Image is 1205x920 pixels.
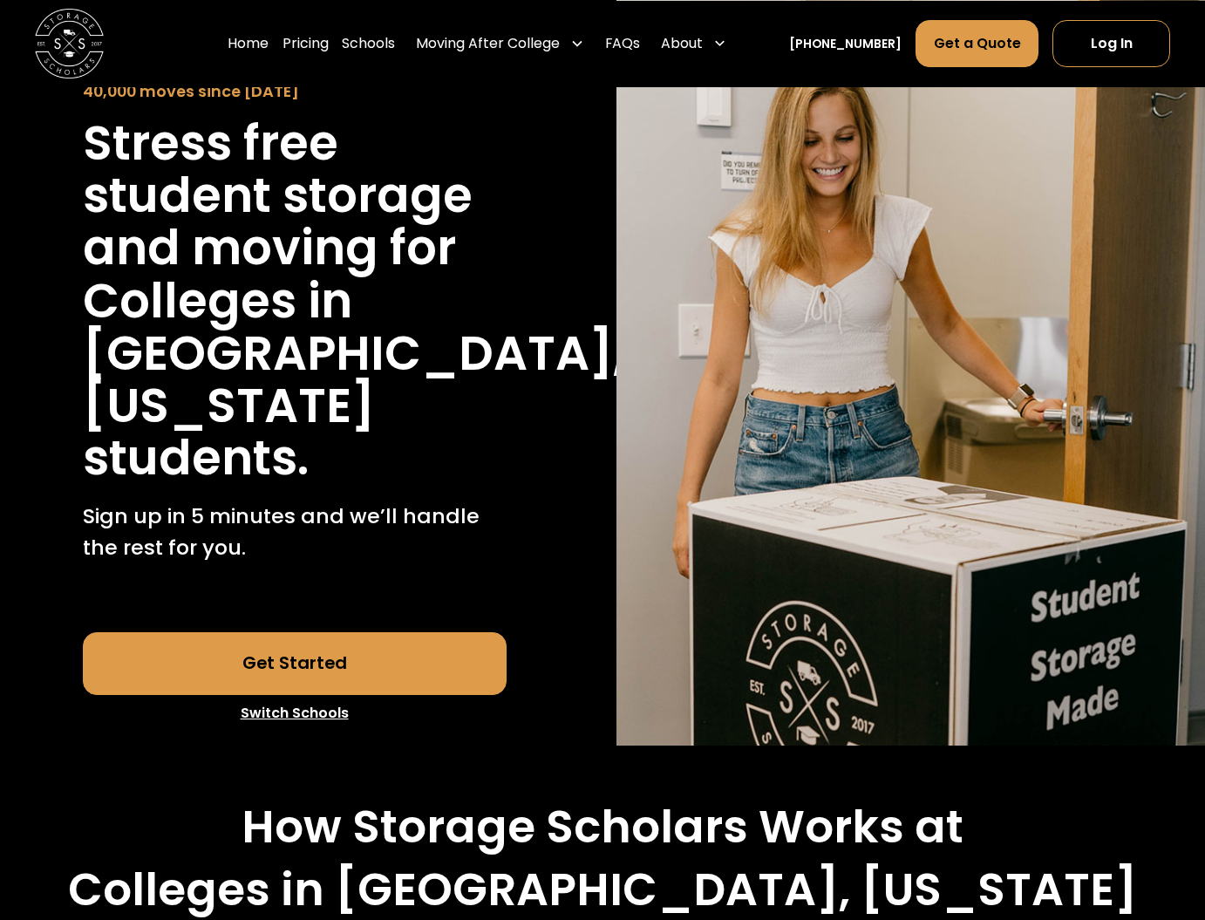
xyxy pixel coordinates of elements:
[654,19,734,68] div: About
[83,275,625,432] h1: Colleges in [GEOGRAPHIC_DATA], [US_STATE]
[416,33,560,54] div: Moving After College
[35,9,104,78] img: Storage Scholars main logo
[789,34,902,52] a: [PHONE_NUMBER]
[228,19,269,68] a: Home
[83,632,507,694] a: Get Started
[242,801,963,855] h2: How Storage Scholars Works at
[68,863,1137,917] h2: Colleges in [GEOGRAPHIC_DATA], [US_STATE]
[83,501,507,562] p: Sign up in 5 minutes and we’ll handle the rest for you.
[1052,20,1170,67] a: Log In
[83,432,309,484] h1: students.
[283,19,329,68] a: Pricing
[916,20,1039,67] a: Get a Quote
[605,19,640,68] a: FAQs
[409,19,591,68] div: Moving After College
[83,117,507,274] h1: Stress free student storage and moving for
[661,33,703,54] div: About
[342,19,395,68] a: Schools
[83,695,507,732] a: Switch Schools
[83,80,507,104] div: 40,000 moves since [DATE]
